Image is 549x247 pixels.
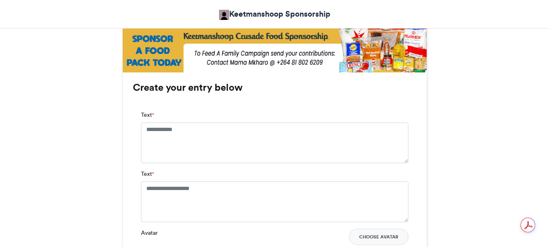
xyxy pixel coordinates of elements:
[141,170,154,178] label: Text
[219,10,229,20] img: Keetmanshoop Sponsorship
[133,83,417,92] h3: Create your entry below
[219,8,330,20] a: Keetmanshoop Sponsorship
[141,111,154,119] label: Text
[141,229,158,237] label: Avatar
[349,229,408,245] button: Choose Avatar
